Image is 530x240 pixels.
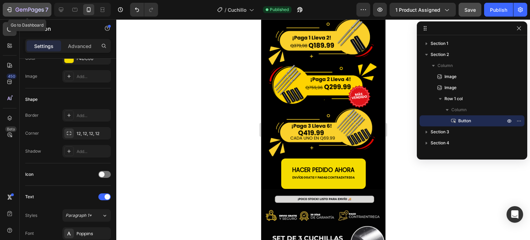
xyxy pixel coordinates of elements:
[431,140,449,146] span: Section 4
[77,231,109,237] div: Poppins
[25,212,37,219] div: Styles
[390,3,456,17] button: 1 product assigned
[444,73,457,80] span: Image
[459,3,481,17] button: Save
[451,106,467,113] span: Column
[490,6,507,13] div: Publish
[33,25,92,33] p: Button
[458,117,471,124] span: Button
[228,6,246,13] span: Cuchillo
[431,128,449,135] span: Section 3
[77,56,109,62] div: F4DC00
[77,74,109,80] div: Add...
[507,206,523,223] div: Open Intercom Messenger
[7,74,17,79] div: 450
[3,3,51,17] button: 7
[68,42,91,50] p: Advanced
[484,3,513,17] button: Publish
[45,6,48,14] p: 7
[25,112,39,118] div: Border
[25,73,37,79] div: Image
[444,84,457,91] span: Image
[62,209,111,222] button: Paragraph 1*
[5,126,17,132] div: Beta
[25,130,39,136] div: Corner
[77,131,109,137] div: 12, 12, 12, 12
[225,6,226,13] span: /
[270,7,289,13] span: Published
[25,194,34,200] div: Text
[444,95,463,102] span: Row 1 col
[464,7,476,13] span: Save
[261,19,385,240] iframe: Design area
[130,3,158,17] div: Undo/Redo
[25,230,34,237] div: Font
[438,62,453,69] span: Column
[34,42,53,50] p: Settings
[431,151,449,157] span: Section 5
[77,113,109,119] div: Add...
[431,51,449,58] span: Section 2
[431,40,448,47] span: Section 1
[25,171,33,177] div: Icon
[395,6,440,13] span: 1 product assigned
[25,96,38,103] div: Shape
[77,148,109,155] div: Add...
[25,148,41,154] div: Shadow
[66,212,92,219] span: Paragraph 1*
